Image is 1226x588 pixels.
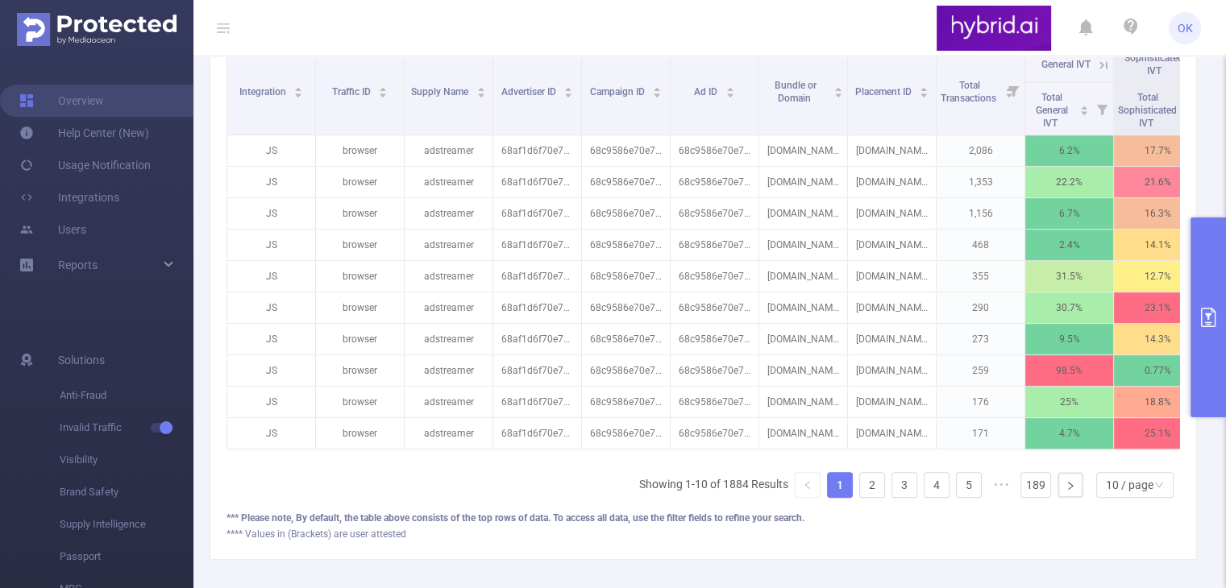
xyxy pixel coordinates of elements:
p: browser [316,292,404,323]
p: 31.5% [1025,261,1113,292]
p: 21.6% [1114,167,1202,197]
p: 68c9586e70e7b284408bc408 [671,292,758,323]
i: icon: caret-up [834,85,843,89]
p: [DOMAIN_NAME] [848,355,936,386]
p: adstreamer [405,230,492,260]
p: 17.7% [1114,135,1202,166]
a: 1 [828,473,852,497]
p: [DOMAIN_NAME] [759,292,847,323]
span: Solutions [58,344,105,376]
p: 68c9586e70e7b284408bc2bf [582,418,670,449]
p: 171 [937,418,1024,449]
span: OK [1178,12,1193,44]
p: 12.7% [1114,261,1202,292]
p: 68c9586e70e7b284408bc3c4 [671,355,758,386]
p: 16.3% [1114,198,1202,229]
span: Passport [60,540,193,573]
span: General IVT [1041,59,1091,70]
p: [DOMAIN_NAME] [848,387,936,417]
p: JS [227,135,315,166]
p: 9.5% [1025,324,1113,354]
p: 68c9586e70e7b284408bc3c4 [671,418,758,449]
p: 68af1d6f70e7b2713c46b022 [493,167,581,197]
p: 68af1d6f70e7b2713c46b022 [493,230,581,260]
p: 25% [1025,387,1113,417]
p: JS [227,198,315,229]
p: 2.4% [1025,230,1113,260]
p: 14.1% [1114,230,1202,260]
p: [DOMAIN_NAME] [759,324,847,354]
p: browser [316,418,404,449]
span: Ad ID [694,86,720,97]
p: [DOMAIN_NAME] [848,135,936,166]
p: adstreamer [405,135,492,166]
i: icon: caret-up [653,85,662,89]
i: icon: caret-down [725,91,734,96]
p: JS [227,261,315,292]
p: [DOMAIN_NAME] [759,387,847,417]
p: 68c9586e70e7b284408bc2bf [582,230,670,260]
span: Reports [58,259,98,271]
p: 68af1d6f70e7b2713c46b022 [493,198,581,229]
p: 25.1% [1114,418,1202,449]
p: [DOMAIN_NAME] [848,292,936,323]
p: adstreamer [405,292,492,323]
div: **** Values in (Brackets) are user attested [226,527,1180,541]
p: 68c9586e70e7b284408bc2bf [582,198,670,229]
p: JS [227,418,315,449]
p: browser [316,167,404,197]
i: icon: caret-up [294,85,303,89]
i: icon: down [1154,480,1164,491]
p: 68af1d6f70e7b2713c46b022 [493,355,581,386]
i: icon: caret-down [920,91,929,96]
p: [DOMAIN_NAME] [759,355,847,386]
i: icon: caret-down [1080,109,1089,114]
p: browser [316,230,404,260]
p: browser [316,387,404,417]
span: Total General IVT [1036,92,1068,129]
li: Next 5 Pages [988,472,1014,498]
p: 68af1d6f70e7b2713c46b022 [493,292,581,323]
div: Sort [652,85,662,94]
i: icon: caret-up [920,85,929,89]
p: 1,156 [937,198,1024,229]
a: Users [19,213,86,246]
a: 189 [1021,473,1050,497]
a: 5 [957,473,981,497]
p: 355 [937,261,1024,292]
i: Filter menu [1179,83,1202,135]
span: Integration [239,86,289,97]
p: 68c9586e70e7b284408bc2bf [582,292,670,323]
span: Invalid Traffic [60,412,193,444]
p: 273 [937,324,1024,354]
p: 68c9586e70e7b284408bc38e [671,387,758,417]
div: Sort [725,85,735,94]
i: icon: caret-up [476,85,485,89]
p: browser [316,198,404,229]
i: icon: caret-up [564,85,573,89]
p: 68af1d6f70e7b2713c46b022 [493,261,581,292]
span: Campaign ID [590,86,647,97]
i: icon: caret-up [725,85,734,89]
p: [DOMAIN_NAME] [759,261,847,292]
span: Anti-Fraud [60,379,193,412]
p: 23.1% [1114,292,1202,323]
span: Placement ID [855,86,914,97]
p: 68c9586e70e7b284408bc2bf [582,324,670,354]
p: 6.2% [1025,135,1113,166]
p: browser [316,324,404,354]
p: 68c9586e70e7b284408bc2bf [582,167,670,197]
li: 189 [1020,472,1051,498]
a: 2 [860,473,884,497]
p: JS [227,355,315,386]
p: [DOMAIN_NAME] [759,418,847,449]
i: icon: caret-up [1080,103,1089,108]
span: ••• [988,472,1014,498]
p: 98.5% [1025,355,1113,386]
p: 1,353 [937,167,1024,197]
i: icon: left [803,480,812,490]
p: 14.3% [1114,324,1202,354]
p: 68af1d6f70e7b2713c46b022 [493,324,581,354]
p: 22.2% [1025,167,1113,197]
li: 5 [956,472,982,498]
